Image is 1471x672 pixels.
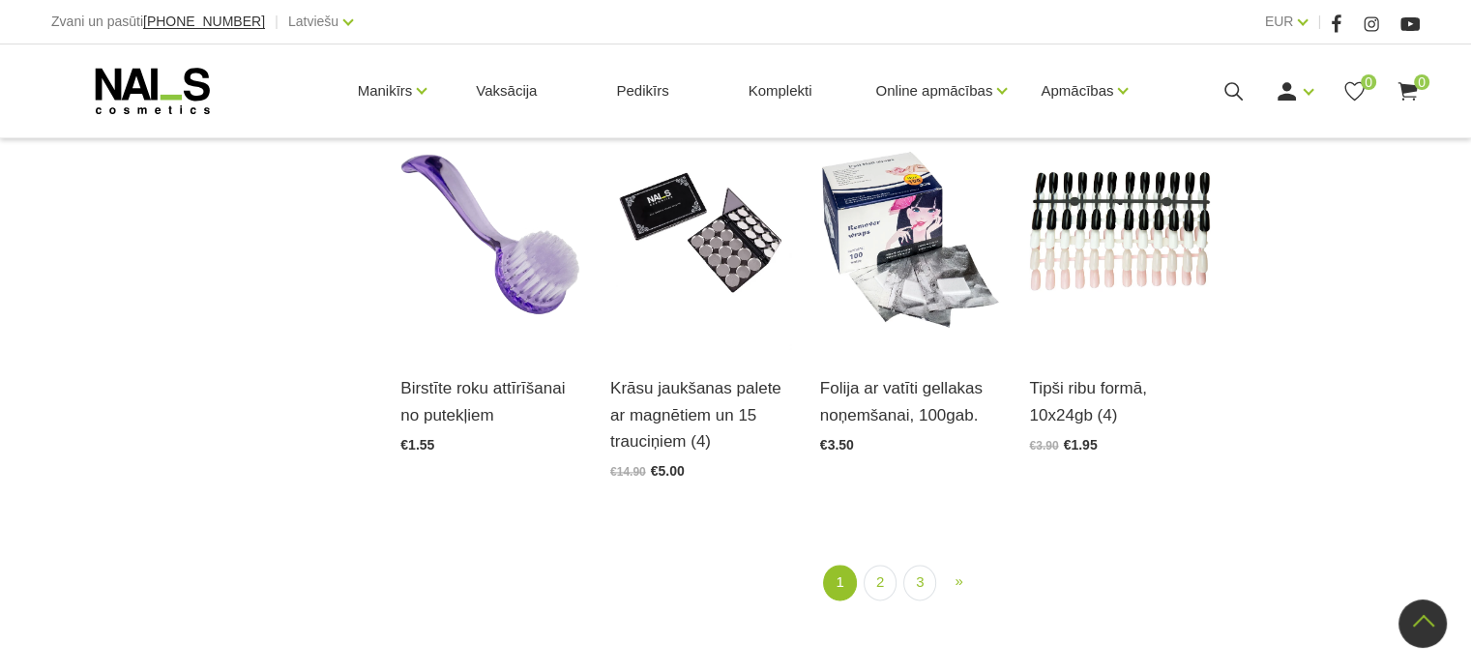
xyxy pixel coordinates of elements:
[275,10,279,34] span: |
[610,103,791,352] img: Unikāla krāsu jaukšanas magnētiskā palete ar 15 izņemamiem nodalījumiem. Speciāli pielāgota meist...
[1396,79,1420,103] a: 0
[400,103,581,352] img: Plastmasas birstīte, nagu vīlēšanas rezultātā radušos, putekļu attīrīšanai....
[1041,52,1113,130] a: Apmācības
[358,52,413,130] a: Manikīrs
[943,565,974,599] a: Next
[143,14,265,29] span: [PHONE_NUMBER]
[1029,439,1058,453] span: €3.90
[864,565,897,600] a: 2
[1414,74,1429,90] span: 0
[1342,79,1367,103] a: 0
[1265,10,1294,33] a: EUR
[601,44,684,137] a: Pedikīrs
[610,465,646,479] span: €14.90
[1317,10,1321,34] span: |
[1029,375,1210,427] a: Tipši ribu formā, 10x24gb (4)
[820,103,1001,352] img: Description
[820,375,1001,427] a: Folija ar vatīti gellakas noņemšanai, 100gab.
[875,52,992,130] a: Online apmācības
[733,44,828,137] a: Komplekti
[288,10,338,33] a: Latviešu
[400,437,434,453] span: €1.55
[1064,437,1098,453] span: €1.95
[820,437,854,453] span: €3.50
[460,44,552,137] a: Vaksācija
[903,565,936,600] a: 3
[51,10,265,34] div: Zvani un pasūti
[651,463,685,479] span: €5.00
[400,375,581,427] a: Birstīte roku attīrīšanai no putekļiem
[610,375,791,454] a: Krāsu jaukšanas palete ar magnētiem un 15 trauciņiem (4)
[955,572,962,589] span: »
[1029,103,1210,352] img: Description
[143,15,265,29] a: [PHONE_NUMBER]
[400,565,1420,600] nav: catalog-product-list
[1361,74,1376,90] span: 0
[823,565,856,600] a: 1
